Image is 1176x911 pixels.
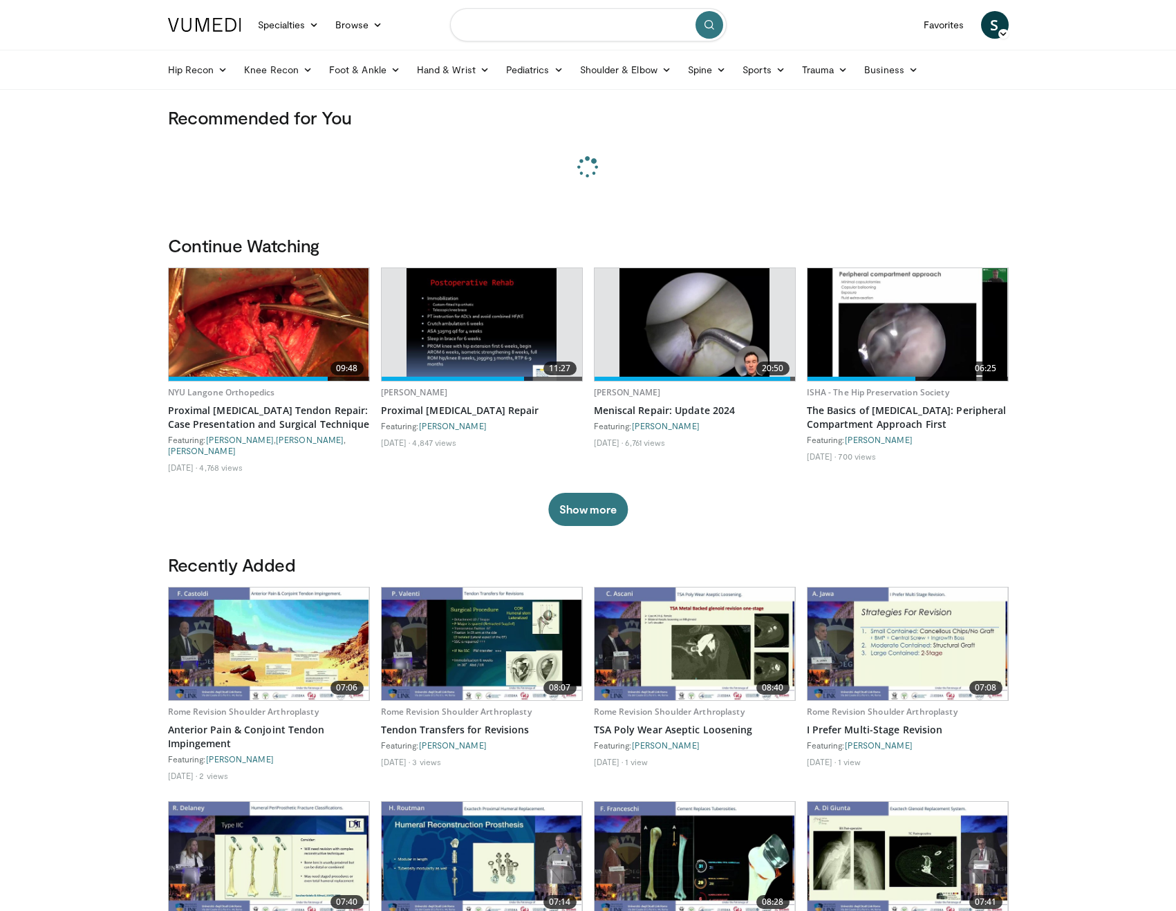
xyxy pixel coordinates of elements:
a: [PERSON_NAME] [419,421,487,431]
a: Proximal [MEDICAL_DATA] Repair [381,404,583,417]
a: Hip Recon [160,56,236,84]
img: 291967e5-9d57-4b52-9433-632aad87ae17.620x360_q85_upscale.jpg [169,268,369,381]
a: [PERSON_NAME] [845,435,913,444]
div: Featuring: [168,753,370,764]
a: Rome Revision Shoulder Arthroplasty [594,706,745,717]
li: [DATE] [168,462,198,473]
span: 07:41 [969,895,1002,909]
a: Foot & Ankle [321,56,409,84]
a: Rome Revision Shoulder Arthroplasty [807,706,958,717]
a: I Prefer Multi-Stage Revision [807,723,1009,737]
img: e14e64d9-437f-40bd-96d8-fe4153f7da0e.620x360_q85_upscale.jpg [808,268,1008,381]
a: [PERSON_NAME] [168,446,236,455]
a: S [981,11,1009,39]
li: 2 views [199,770,228,781]
a: 08:40 [595,588,795,700]
img: 106a3a39-ec7f-4e65-a126-9a23cf1eacd5.620x360_q85_upscale.jpg [619,268,770,381]
img: VuMedi Logo [168,18,241,32]
span: 11:27 [543,361,577,375]
a: 08:07 [382,588,582,700]
li: [DATE] [168,770,198,781]
a: [PERSON_NAME] [632,740,700,750]
img: 9nZFQMepuQiumqNn4xMDoxOmdtO40mAx.620x360_q85_upscale.jpg [407,268,557,381]
span: 07:08 [969,681,1002,695]
a: ISHA - The Hip Preservation Society [807,386,949,398]
h3: Recently Added [168,554,1009,576]
a: Favorites [915,11,973,39]
a: 20:50 [595,268,795,381]
a: [PERSON_NAME] [594,386,661,398]
input: Search topics, interventions [450,8,727,41]
a: Anterior Pain & Conjoint Tendon Impingement [168,723,370,751]
a: Sports [734,56,794,84]
h3: Continue Watching [168,234,1009,256]
li: 4,768 views [199,462,243,473]
a: [PERSON_NAME] [419,740,487,750]
span: 08:40 [756,681,790,695]
li: 1 view [838,756,861,767]
li: 1 view [625,756,648,767]
a: 07:06 [169,588,369,700]
span: 06:25 [969,361,1002,375]
a: Browse [327,11,391,39]
img: a3fe917b-418f-4b37-ad2e-b0d12482d850.620x360_q85_upscale.jpg [808,588,1008,700]
img: b9682281-d191-4971-8e2c-52cd21f8feaa.620x360_q85_upscale.jpg [595,588,795,700]
a: 06:25 [808,268,1008,381]
a: 07:08 [808,588,1008,700]
a: [PERSON_NAME] [276,435,344,444]
a: Spine [680,56,734,84]
a: [PERSON_NAME] [206,754,274,764]
img: 8037028b-5014-4d38-9a8c-71d966c81743.620x360_q85_upscale.jpg [169,588,369,700]
span: 07:40 [330,895,364,909]
h3: Recommended for You [168,106,1009,129]
div: Featuring: , , [168,434,370,456]
div: Featuring: [381,740,583,751]
a: Knee Recon [236,56,321,84]
a: The Basics of [MEDICAL_DATA]: Peripheral Compartment Approach First [807,404,1009,431]
a: Trauma [794,56,857,84]
a: TSA Poly Wear Aseptic Loosening [594,723,796,737]
div: Featuring: [807,740,1009,751]
a: Rome Revision Shoulder Arthroplasty [381,706,532,717]
a: NYU Langone Orthopedics [168,386,275,398]
span: 08:07 [543,681,577,695]
a: Specialties [250,11,328,39]
li: 3 views [412,756,441,767]
span: 20:50 [756,361,790,375]
li: [DATE] [807,451,837,462]
span: 09:48 [330,361,364,375]
div: Featuring: [381,420,583,431]
a: [PERSON_NAME] [632,421,700,431]
li: [DATE] [594,756,624,767]
li: 700 views [838,451,876,462]
a: [PERSON_NAME] [381,386,448,398]
a: Shoulder & Elbow [572,56,680,84]
li: [DATE] [807,756,837,767]
a: [PERSON_NAME] [206,435,274,444]
li: [DATE] [381,756,411,767]
a: [PERSON_NAME] [845,740,913,750]
li: 6,761 views [625,437,665,448]
a: Hand & Wrist [409,56,498,84]
a: Business [856,56,926,84]
a: 09:48 [169,268,369,381]
a: Rome Revision Shoulder Arthroplasty [168,706,319,717]
img: f121adf3-8f2a-432a-ab04-b981073a2ae5.620x360_q85_upscale.jpg [382,588,582,700]
div: Featuring: [807,434,1009,445]
span: 07:06 [330,681,364,695]
div: Featuring: [594,420,796,431]
li: [DATE] [381,437,411,448]
a: 11:27 [382,268,582,381]
div: Featuring: [594,740,796,751]
span: 08:28 [756,895,790,909]
a: Pediatrics [498,56,572,84]
li: 4,847 views [412,437,456,448]
a: Proximal [MEDICAL_DATA] Tendon Repair: Case Presentation and Surgical Technique [168,404,370,431]
button: Show more [548,493,628,526]
li: [DATE] [594,437,624,448]
a: Tendon Transfers for Revisions [381,723,583,737]
span: 07:14 [543,895,577,909]
a: Meniscal Repair: Update 2024 [594,404,796,417]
